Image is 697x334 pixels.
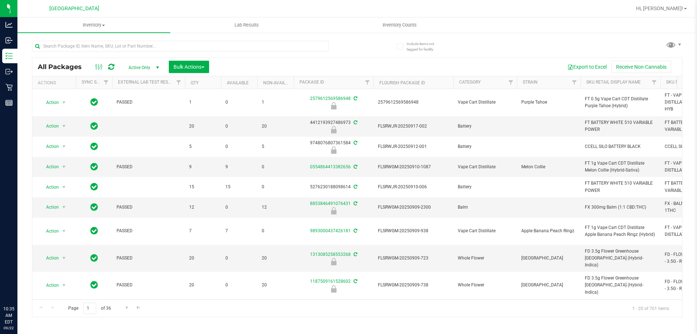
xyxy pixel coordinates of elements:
span: CCELL SILO BATTERY BLACK [585,143,656,150]
span: Action [40,141,59,152]
span: select [60,97,69,108]
div: 9748076807361584 [293,140,375,154]
a: 8853846491076431 [310,201,351,206]
a: Non-Available [263,80,295,85]
span: FT 1g Vape Cart CDT Distillate Melon Collie (Hybrid-Sativa) [585,160,656,174]
a: Go to the last page [133,303,144,313]
a: 1313085258553268 [310,252,351,257]
span: In Sync [90,226,98,236]
span: 15 [225,184,253,190]
a: Filter [100,76,112,89]
div: Locked due to Testing Failure [293,102,375,109]
a: Inventory [17,17,170,33]
span: Sync from Compliance System [352,184,357,189]
p: 10:35 AM EDT [3,306,14,325]
span: Action [40,226,59,236]
input: Search Package ID, Item Name, SKU, Lot or Part Number... [32,41,329,52]
span: Action [40,162,59,172]
span: select [60,226,69,236]
span: select [60,280,69,290]
span: 9 [225,164,253,170]
a: SKU Name [666,80,688,85]
span: 0 [225,255,253,262]
span: Melon Collie [521,164,576,170]
span: In Sync [90,162,98,172]
span: 5 [189,143,217,150]
a: Filter [362,76,374,89]
span: FLSRWJR-20250917-002 [378,123,449,130]
span: 9 [189,164,217,170]
span: [GEOGRAPHIC_DATA] [521,255,576,262]
a: Inventory Counts [323,17,476,33]
inline-svg: Inbound [5,37,13,44]
span: 0 [225,204,253,211]
span: 20 [262,123,289,130]
span: Inventory [17,22,170,28]
span: 0 [262,164,289,170]
span: 0 [262,228,289,234]
span: 0 [262,184,289,190]
span: [GEOGRAPHIC_DATA] [521,282,576,289]
span: 5 [262,143,289,150]
span: 2579612569586948 [378,99,449,106]
div: 4412193927486973 [293,119,375,133]
inline-svg: Inventory [5,52,13,60]
span: PASSED [117,99,180,106]
button: Export to Excel [563,61,611,73]
span: 20 [262,255,289,262]
span: FT 0.5g Vape Cart CDT Distillate Purple Tahoe (Hybrid) [585,96,656,109]
span: Sync from Compliance System [352,279,357,284]
a: 0554864413382656 [310,164,351,169]
span: FLSRWJR-20250910-006 [378,184,449,190]
span: Inventory Counts [373,22,427,28]
div: Newly Received [293,285,375,293]
a: Qty [191,80,199,85]
div: Newly Received [293,146,375,154]
iframe: Resource center [7,276,29,298]
span: Sync from Compliance System [352,252,357,257]
a: Sync Status [82,80,110,85]
span: 20 [189,282,217,289]
span: select [60,182,69,192]
a: Filter [568,76,580,89]
span: FT 1g Vape Cart CDT Distillate Apple Banana Peach Ringz (Hybrid) [585,224,656,238]
span: Battery [458,184,513,190]
a: 1187509161528602 [310,279,351,284]
span: select [60,141,69,152]
span: FLSRWJR-20250912-001 [378,143,449,150]
span: Sync from Compliance System [352,164,357,169]
div: 5276230188098614 [293,184,375,190]
a: Go to the next page [122,303,132,313]
a: Flourish Package ID [379,80,425,85]
button: Receive Non-Cannabis [611,61,671,73]
span: FLSRWGM-20250909-938 [378,228,449,234]
a: Filter [648,76,660,89]
span: Apple Banana Peach Ringz [521,228,576,234]
span: Purple Tahoe [521,99,576,106]
span: FX 300mg Balm (1:1 CBD:THC) [585,204,656,211]
span: Vape Cart Distillate [458,164,513,170]
span: Sync from Compliance System [352,140,357,145]
span: In Sync [90,182,98,192]
span: FLSRWGM-20250909-723 [378,255,449,262]
span: PASSED [117,204,180,211]
span: Whole Flower [458,255,513,262]
span: FD 3.5g Flower Greenhouse [GEOGRAPHIC_DATA] (Hybrid-Indica) [585,275,656,296]
span: 20 [189,123,217,130]
span: 20 [189,255,217,262]
button: Bulk Actions [169,61,209,73]
span: In Sync [90,202,98,212]
span: 1 - 20 of 701 items [627,303,675,314]
span: All Packages [38,63,89,71]
a: Lab Results [170,17,323,33]
span: Action [40,280,59,290]
a: Available [227,80,249,85]
span: Bulk Actions [174,64,204,70]
inline-svg: Outbound [5,68,13,75]
span: select [60,121,69,131]
span: 0 [225,282,253,289]
div: Actions [38,80,73,85]
span: select [60,162,69,172]
span: 0 [225,123,253,130]
span: FT BATTERY WHITE 510 VARIABLE POWER [585,180,656,194]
